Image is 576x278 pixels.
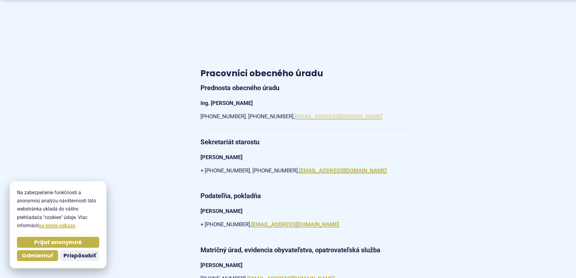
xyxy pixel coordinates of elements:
[200,138,259,146] strong: Sekretariát starostu
[200,220,415,229] p: + [PHONE_NUMBER],
[200,262,242,268] strong: [PERSON_NAME]
[17,237,99,248] button: Prijať anonymné
[34,239,82,246] span: Prijať anonymné
[60,250,99,261] button: Prispôsobiť
[200,67,323,79] span: Pracovníci obecného úradu
[200,166,415,175] p: + [PHONE_NUMBER], [PHONE_NUMBER],
[200,154,242,160] strong: [PERSON_NAME]
[200,84,279,92] strong: Prednosta obecného úradu
[299,167,387,174] a: [EMAIL_ADDRESS][DOMAIN_NAME]
[200,192,261,200] strong: Podateľňa, pokladňa
[200,208,242,214] strong: [PERSON_NAME]
[200,100,253,106] strong: Ing. [PERSON_NAME]
[295,113,382,119] a: [EMAIL_ADDRESS][DOMAIN_NAME]
[17,188,99,230] p: Na zabezpečenie funkčnosti a anonymnú analýzu návštevnosti táto webstránka ukladá do vášho prehli...
[39,223,75,228] a: na tomto odkaze
[200,112,415,121] p: [PHONE_NUMBER], [PHONE_NUMBER],
[200,246,380,254] strong: Matričný úrad, evidencia obyvateľstva, opatrovateľská služba
[63,252,96,259] span: Prispôsobiť
[22,252,53,259] span: Odmietnuť
[17,250,58,261] button: Odmietnuť
[251,221,339,227] a: [EMAIL_ADDRESS][DOMAIN_NAME]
